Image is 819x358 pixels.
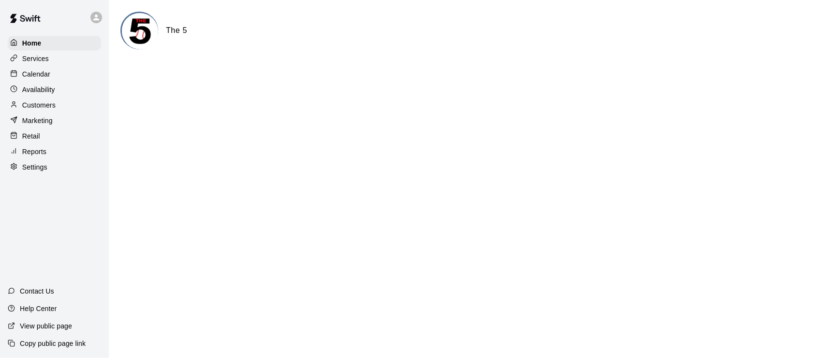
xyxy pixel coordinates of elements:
[22,131,40,141] p: Retail
[166,24,187,37] h6: The 5
[20,286,54,296] p: Contact Us
[8,82,101,97] a: Availability
[8,160,101,174] a: Settings
[8,113,101,128] a: Marketing
[8,67,101,81] a: Calendar
[22,54,49,63] p: Services
[22,116,53,125] p: Marketing
[8,36,101,50] a: Home
[20,321,72,331] p: View public page
[22,162,47,172] p: Settings
[8,51,101,66] a: Services
[122,13,158,49] img: The 5 logo
[8,98,101,112] a: Customers
[8,129,101,143] a: Retail
[22,85,55,94] p: Availability
[22,100,56,110] p: Customers
[22,147,46,156] p: Reports
[20,304,57,313] p: Help Center
[22,69,50,79] p: Calendar
[22,38,42,48] p: Home
[20,339,86,348] p: Copy public page link
[8,144,101,159] a: Reports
